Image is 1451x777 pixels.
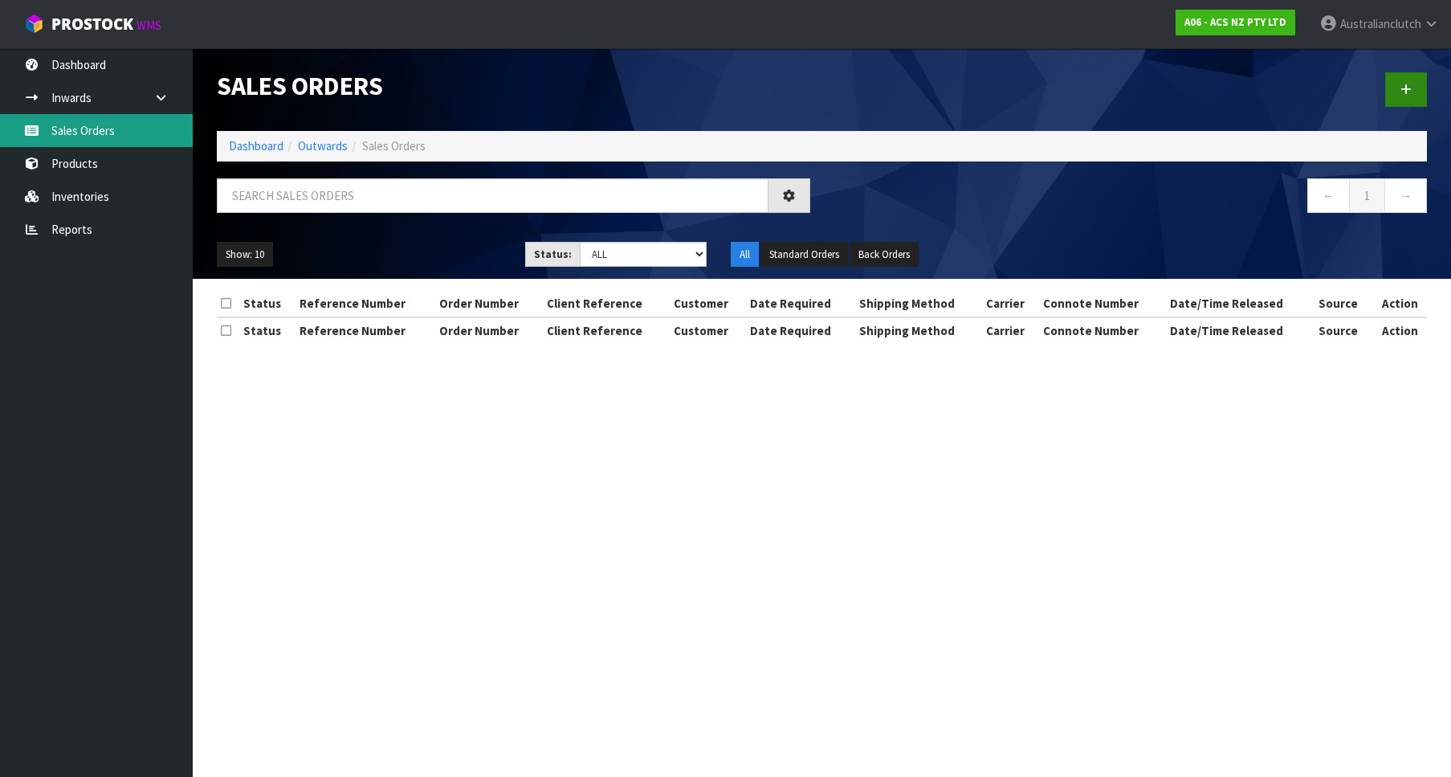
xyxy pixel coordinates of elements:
[362,138,426,153] span: Sales Orders
[239,317,295,343] th: Status
[1373,317,1427,343] th: Action
[1039,317,1166,343] th: Connote Number
[543,291,670,317] th: Client Reference
[239,291,295,317] th: Status
[51,14,133,35] span: ProStock
[435,291,543,317] th: Order Number
[670,317,747,343] th: Customer
[534,247,572,261] strong: Status:
[1307,178,1350,213] a: ←
[217,242,273,268] button: Show: 10
[137,18,161,33] small: WMS
[217,72,810,100] h1: Sales Orders
[1384,178,1427,213] a: →
[746,291,855,317] th: Date Required
[982,291,1039,317] th: Carrier
[670,291,747,317] th: Customer
[295,317,435,343] th: Reference Number
[217,178,768,213] input: Search sales orders
[1184,15,1286,29] strong: A06 - ACS NZ PTY LTD
[1340,16,1421,31] span: Australianclutch
[298,138,348,153] a: Outwards
[760,242,848,268] button: Standard Orders
[543,317,670,343] th: Client Reference
[855,317,982,343] th: Shipping Method
[435,317,543,343] th: Order Number
[746,317,855,343] th: Date Required
[850,242,919,268] button: Back Orders
[1166,291,1314,317] th: Date/Time Released
[1039,291,1166,317] th: Connote Number
[1166,317,1314,343] th: Date/Time Released
[24,14,44,34] img: cube-alt.png
[1314,317,1372,343] th: Source
[834,178,1428,218] nav: Page navigation
[1314,291,1372,317] th: Source
[982,317,1039,343] th: Carrier
[295,291,435,317] th: Reference Number
[1373,291,1427,317] th: Action
[855,291,982,317] th: Shipping Method
[731,242,759,268] button: All
[1349,178,1385,213] a: 1
[229,138,283,153] a: Dashboard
